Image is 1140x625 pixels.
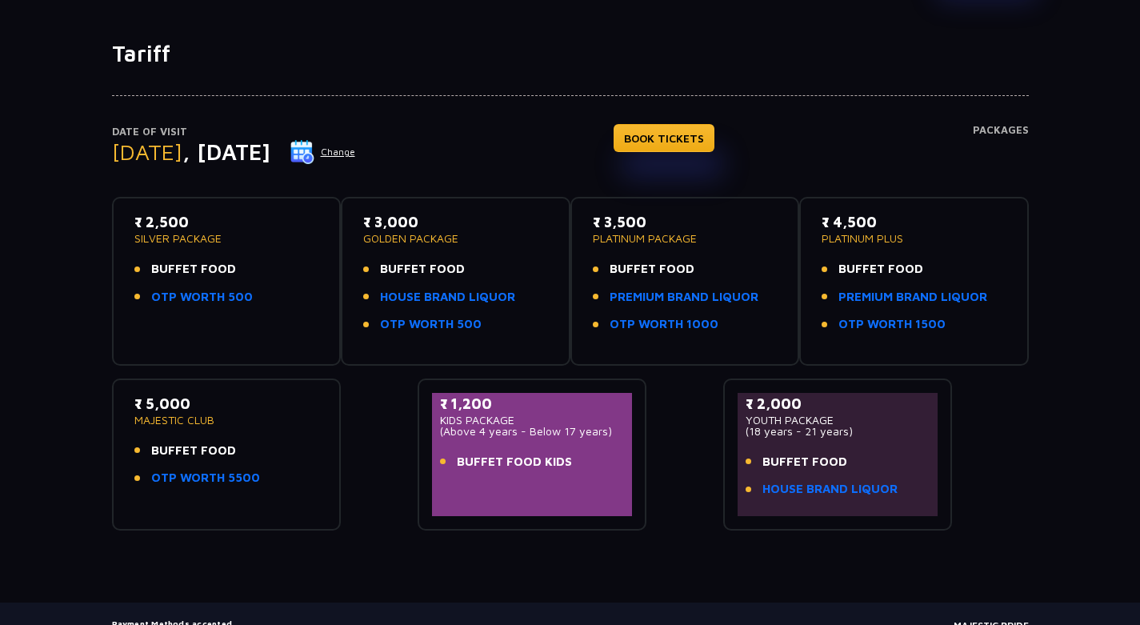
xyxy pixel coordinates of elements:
p: ₹ 4,500 [822,211,1006,233]
p: ₹ 2,000 [746,393,930,415]
p: ₹ 1,200 [440,393,625,415]
a: OTP WORTH 500 [151,288,253,306]
a: PREMIUM BRAND LIQUOR [838,288,987,306]
span: BUFFET FOOD [151,260,236,278]
a: OTP WORTH 5500 [151,469,260,487]
p: SILVER PACKAGE [134,233,319,244]
p: ₹ 3,000 [363,211,548,233]
span: BUFFET FOOD [762,453,847,471]
span: BUFFET FOOD [838,260,923,278]
a: HOUSE BRAND LIQUOR [380,288,515,306]
a: OTP WORTH 1000 [610,315,718,334]
a: BOOK TICKETS [614,124,714,152]
p: (18 years - 21 years) [746,426,930,437]
h4: Packages [973,124,1029,182]
p: PLATINUM PACKAGE [593,233,778,244]
span: , [DATE] [182,138,270,165]
p: MAJESTIC CLUB [134,415,319,426]
p: KIDS PACKAGE [440,415,625,426]
span: BUFFET FOOD [151,442,236,460]
span: [DATE] [112,138,182,165]
p: Date of Visit [112,124,356,140]
p: (Above 4 years - Below 17 years) [440,426,625,437]
p: YOUTH PACKAGE [746,415,930,426]
p: ₹ 3,500 [593,211,778,233]
p: PLATINUM PLUS [822,233,1006,244]
a: PREMIUM BRAND LIQUOR [610,288,758,306]
h1: Tariff [112,40,1029,67]
p: ₹ 5,000 [134,393,319,415]
a: OTP WORTH 1500 [838,315,946,334]
p: ₹ 2,500 [134,211,319,233]
span: BUFFET FOOD KIDS [457,453,572,471]
span: BUFFET FOOD [610,260,694,278]
button: Change [290,139,356,165]
span: BUFFET FOOD [380,260,465,278]
a: HOUSE BRAND LIQUOR [762,480,898,499]
p: GOLDEN PACKAGE [363,233,548,244]
a: OTP WORTH 500 [380,315,482,334]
